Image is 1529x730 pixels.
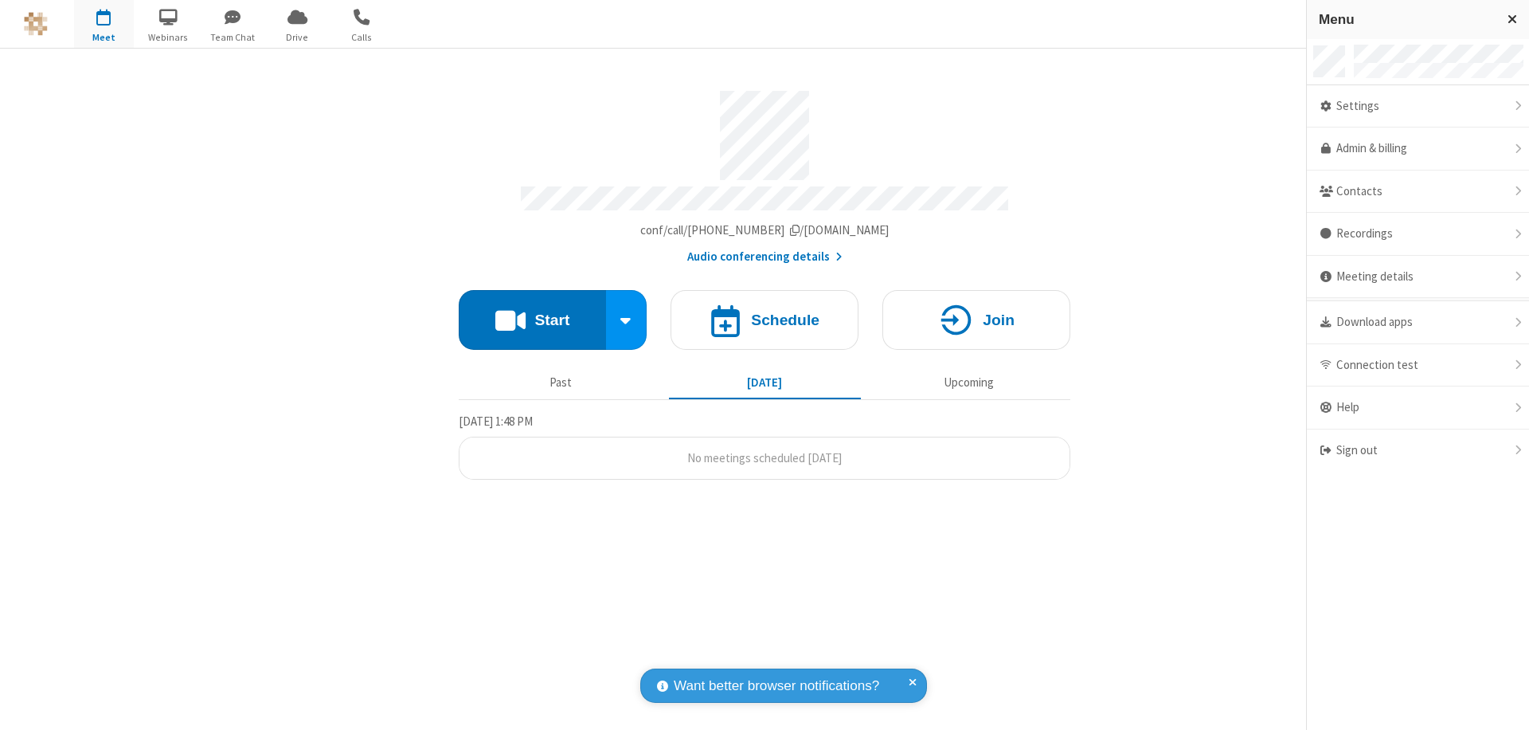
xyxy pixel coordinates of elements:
button: Join [882,290,1070,350]
span: Webinars [139,30,198,45]
div: Recordings [1307,213,1529,256]
button: Upcoming [873,367,1065,398]
section: Account details [459,79,1070,266]
div: Start conference options [606,290,647,350]
button: Schedule [671,290,858,350]
span: Copy my meeting room link [640,222,890,237]
span: Meet [74,30,134,45]
div: Contacts [1307,171,1529,214]
img: QA Selenium DO NOT DELETE OR CHANGE [24,12,48,36]
a: Admin & billing [1307,128,1529,171]
span: [DATE] 1:48 PM [459,414,533,429]
span: Team Chat [203,30,263,45]
button: [DATE] [669,367,861,398]
div: Download apps [1307,301,1529,344]
div: Sign out [1307,430,1529,472]
h4: Schedule [751,312,819,328]
div: Connection test [1307,344,1529,387]
span: Drive [268,30,327,45]
section: Today's Meetings [459,412,1070,481]
button: Start [459,290,606,350]
span: No meetings scheduled [DATE] [687,450,842,465]
button: Past [465,367,657,398]
button: Copy my meeting room linkCopy my meeting room link [640,222,890,240]
h4: Join [983,312,1015,328]
button: Audio conferencing details [687,248,843,266]
div: Help [1307,387,1529,430]
div: Settings [1307,85,1529,128]
span: Calls [332,30,392,45]
h3: Menu [1319,12,1493,27]
div: Meeting details [1307,256,1529,299]
h4: Start [534,312,569,328]
span: Want better browser notifications? [674,676,879,697]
